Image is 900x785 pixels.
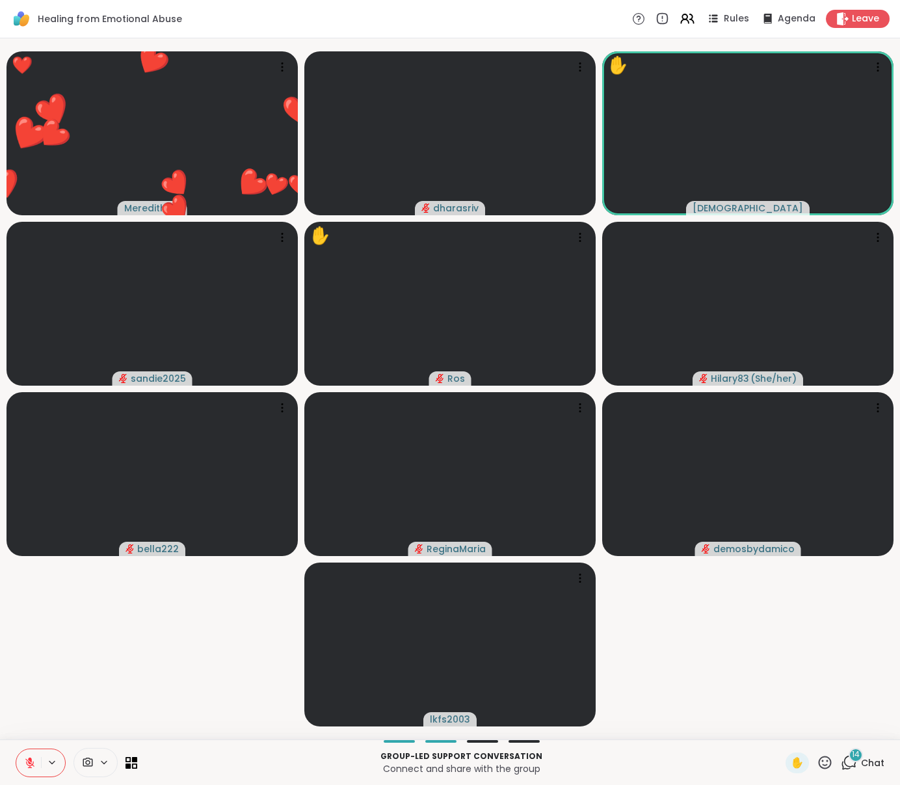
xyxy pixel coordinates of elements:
span: ✋ [791,755,804,771]
span: Healing from Emotional Abuse [38,12,182,25]
span: 14 [852,749,860,760]
span: audio-muted [415,544,424,553]
button: ❤️ [116,25,188,97]
p: Connect and share with the group [145,762,778,775]
div: ❤️ [12,53,33,78]
span: audio-muted [126,544,135,553]
div: ✋ [310,223,330,248]
span: Rules [724,12,749,25]
span: Meredith100 [124,202,181,215]
span: dharasriv [433,202,479,215]
button: ❤️ [250,159,302,210]
span: ReginaMaria [427,542,486,555]
span: [DEMOGRAPHIC_DATA] [693,202,803,215]
span: Agenda [778,12,815,25]
div: ✋ [607,53,628,78]
span: ( She/her ) [750,372,797,385]
span: audio-muted [699,374,708,383]
span: audio-muted [119,374,128,383]
span: Leave [852,12,879,25]
button: ❤️ [215,149,287,220]
span: lkfs2003 [430,713,470,726]
p: Group-led support conversation [145,751,778,762]
span: audio-muted [702,544,711,553]
span: audio-muted [421,204,430,213]
span: demosbydamico [713,542,795,555]
span: Ros [447,372,465,385]
span: Chat [861,756,884,769]
span: sandie2025 [131,372,186,385]
span: Hilary83 [711,372,749,385]
button: ❤️ [16,98,90,172]
button: ❤️ [144,177,210,243]
img: ShareWell Logomark [10,8,33,30]
span: bella222 [137,542,179,555]
span: audio-muted [436,374,445,383]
